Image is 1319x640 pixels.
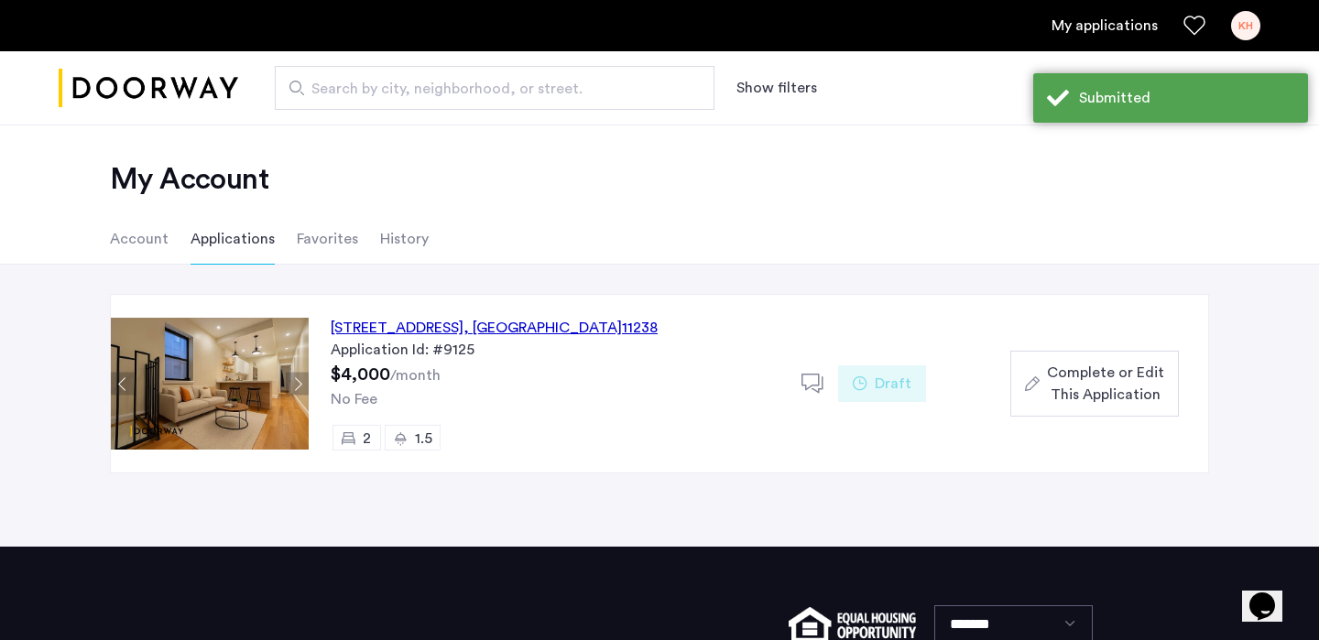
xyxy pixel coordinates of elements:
div: [STREET_ADDRESS] 11238 [331,317,658,339]
h2: My Account [110,161,1209,198]
span: Search by city, neighborhood, or street. [311,78,663,100]
span: 2 [363,431,371,446]
span: Complete or Edit This Application [1047,362,1164,406]
span: 1.5 [415,431,432,446]
span: Draft [875,373,911,395]
img: Apartment photo [111,318,309,450]
img: logo [59,54,238,123]
button: Previous apartment [111,373,134,396]
span: , [GEOGRAPHIC_DATA] [463,320,622,335]
div: Application Id: #9125 [331,339,779,361]
span: $4,000 [331,365,390,384]
input: Apartment Search [275,66,714,110]
button: Next apartment [286,373,309,396]
li: History [380,213,429,265]
button: button [1010,351,1179,417]
a: Favorites [1183,15,1205,37]
li: Applications [191,213,275,265]
button: Show or hide filters [736,77,817,99]
sub: /month [390,368,441,383]
a: My application [1052,15,1158,37]
a: Cazamio logo [59,54,238,123]
div: KH [1231,11,1260,40]
li: Account [110,213,169,265]
div: Submitted [1079,87,1294,109]
li: Favorites [297,213,358,265]
iframe: chat widget [1242,567,1301,622]
span: No Fee [331,392,377,407]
